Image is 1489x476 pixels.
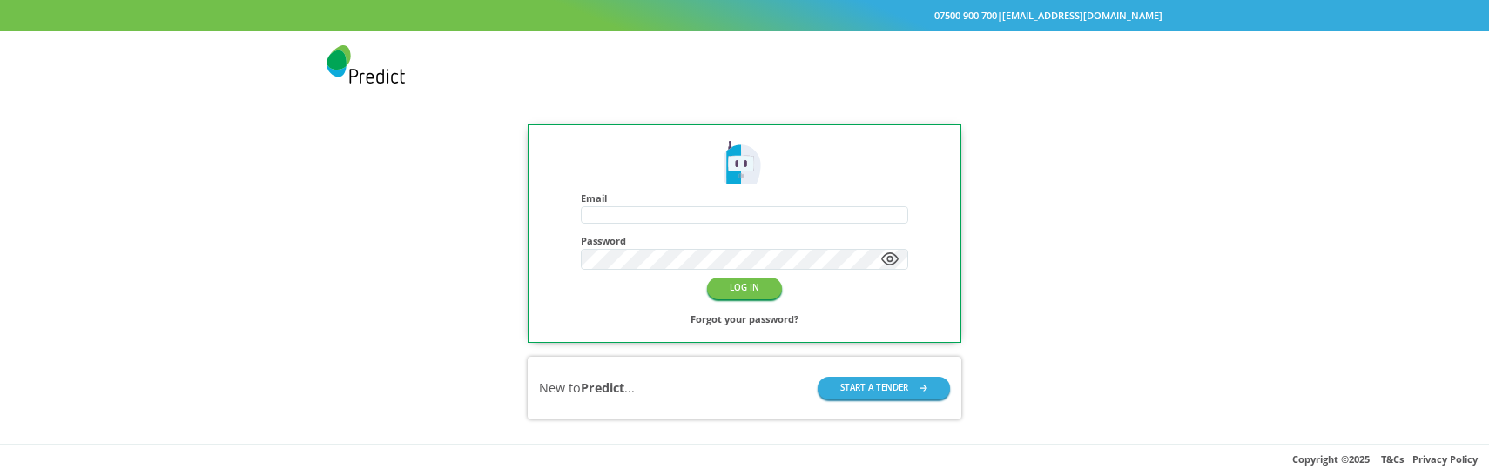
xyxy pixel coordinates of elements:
button: LOG IN [707,278,782,299]
h4: Password [581,235,907,246]
img: Predict Mobile [327,45,405,84]
div: New to ... [539,379,635,398]
img: Predict Mobile [721,139,769,187]
h4: Email [581,192,907,204]
a: 07500 900 700 [934,9,997,22]
button: START A TENDER [818,377,950,399]
b: Predict [581,379,624,396]
a: Privacy Policy [1412,453,1478,466]
div: | [327,7,1162,25]
a: Forgot your password? [691,311,798,329]
a: [EMAIL_ADDRESS][DOMAIN_NAME] [1002,9,1162,22]
a: T&Cs [1381,453,1404,466]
